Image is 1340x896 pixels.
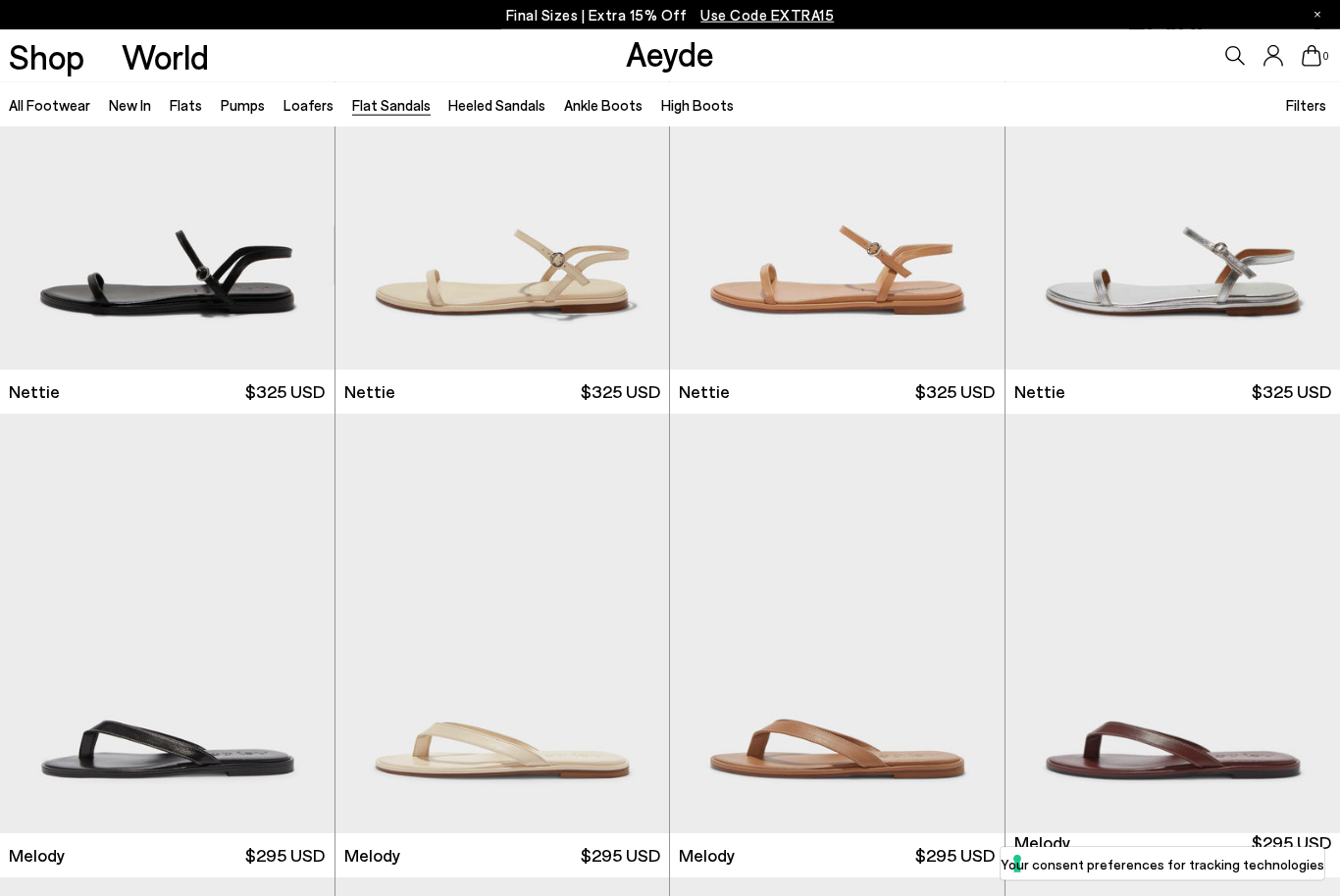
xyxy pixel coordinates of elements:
[1252,379,1331,404] span: $325 USD
[245,379,325,404] span: $325 USD
[915,379,995,404] span: $325 USD
[670,370,1005,414] a: Nettie $325 USD
[915,843,995,868] span: $295 USD
[661,96,734,114] a: High Boots
[122,39,209,74] a: World
[1001,847,1324,880] button: Your consent preferences for tracking technologies
[626,32,714,74] a: Aeyde
[700,6,834,24] span: Navigate to /collections/ss25-final-sizes
[1001,854,1324,874] label: Your consent preferences for tracking technologies
[1014,830,1070,855] span: Melody
[1286,96,1326,114] span: Filters
[344,379,395,404] span: Nettie
[679,843,735,868] span: Melody
[506,3,835,27] p: Final Sizes | Extra 15% Off
[670,833,1005,877] a: Melody $295 USD
[448,96,545,114] a: Heeled Sandals
[1321,51,1331,62] span: 0
[564,96,643,114] a: Ankle Boots
[679,379,730,404] span: Nettie
[9,379,60,404] span: Nettie
[335,370,670,414] a: Nettie $325 USD
[9,843,65,868] span: Melody
[283,96,334,114] a: Loafers
[245,843,325,868] span: $295 USD
[9,96,90,114] a: All Footwear
[335,414,670,833] img: Melody Leather Thong Sandal
[335,833,670,877] a: Melody $295 USD
[1302,45,1321,67] a: 0
[352,96,431,114] a: Flat Sandals
[109,96,151,114] a: New In
[9,39,84,74] a: Shop
[670,414,1005,833] img: Melody Leather Thong Sandal
[581,843,660,868] span: $295 USD
[581,379,660,404] span: $325 USD
[221,96,265,114] a: Pumps
[170,96,202,114] a: Flats
[1014,379,1065,404] span: Nettie
[344,843,400,868] span: Melody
